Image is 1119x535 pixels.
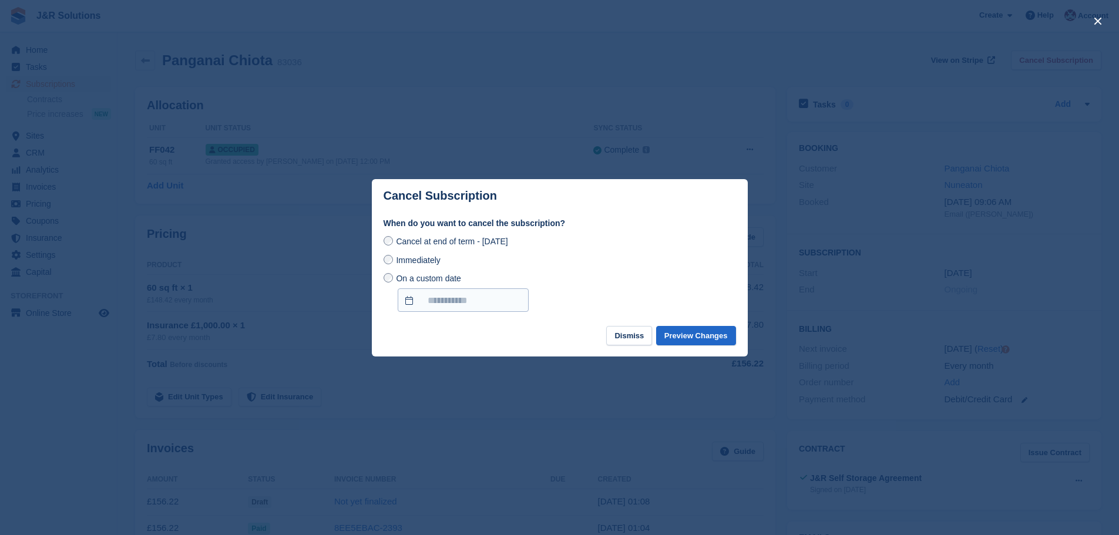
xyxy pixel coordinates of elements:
[396,237,508,246] span: Cancel at end of term - [DATE]
[1088,12,1107,31] button: close
[384,217,736,230] label: When do you want to cancel the subscription?
[656,326,736,345] button: Preview Changes
[384,189,497,203] p: Cancel Subscription
[606,326,652,345] button: Dismiss
[398,288,529,312] input: On a custom date
[396,274,461,283] span: On a custom date
[396,255,440,265] span: Immediately
[384,255,393,264] input: Immediately
[384,236,393,245] input: Cancel at end of term - [DATE]
[384,273,393,282] input: On a custom date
